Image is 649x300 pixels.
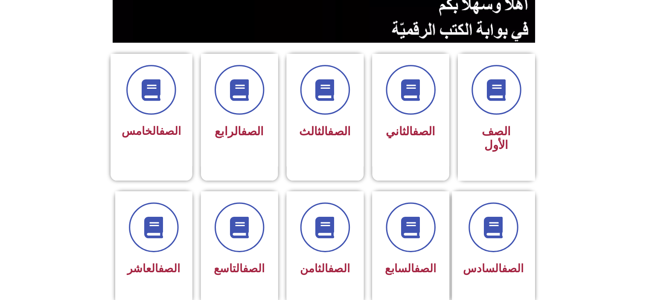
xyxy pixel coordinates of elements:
[412,125,435,139] a: الصف
[214,262,265,275] span: التاسع
[328,125,350,139] a: الصف
[160,125,181,138] a: الصف
[481,125,509,152] span: الصف الأول
[328,262,349,275] a: الصف
[385,125,435,139] span: الثاني
[299,125,350,139] span: الثالث
[159,262,180,275] a: الصف
[122,125,181,138] span: الخامس
[501,262,523,275] a: الصف
[384,262,435,275] span: السابع
[462,262,523,275] span: السادس
[243,262,265,275] a: الصف
[300,262,349,275] span: الثامن
[241,125,264,139] a: الصف
[413,262,435,275] a: الصف
[128,262,180,275] span: العاشر
[215,125,264,139] span: الرابع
